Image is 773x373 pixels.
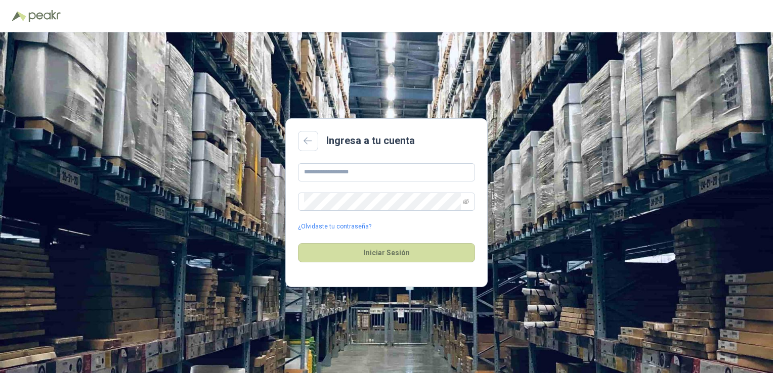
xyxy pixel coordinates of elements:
a: ¿Olvidaste tu contraseña? [298,222,371,231]
button: Iniciar Sesión [298,243,475,262]
h2: Ingresa a tu cuenta [326,133,415,149]
img: Logo [12,11,26,21]
img: Peakr [28,10,61,22]
span: eye-invisible [463,199,469,205]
